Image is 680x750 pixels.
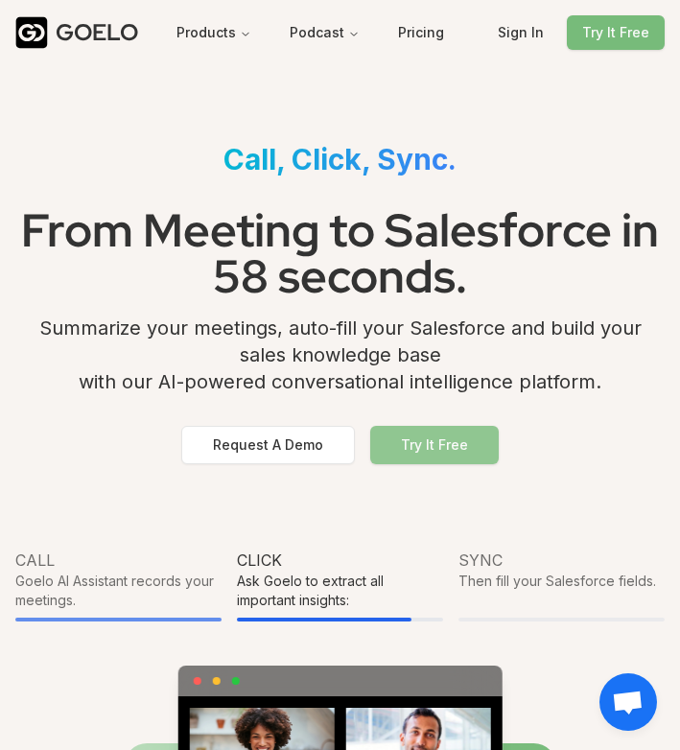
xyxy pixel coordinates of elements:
[161,15,375,50] nav: Main
[15,315,665,410] div: Summarize your meetings, auto-fill your Salesforce and build your sales knowledge base with our A...
[458,572,665,591] div: Then fill your Salesforce fields.
[370,426,499,464] button: Try It Free
[15,572,222,610] div: Goelo AI Assistant records your meetings.
[181,426,355,464] button: Request A Demo
[237,549,443,572] div: Click
[274,15,375,50] button: Podcast
[56,17,138,48] div: GOELO
[161,15,267,50] button: Products
[237,572,443,610] div: Ask Goelo to extract all important insights:
[15,192,665,315] h1: From Meeting to Salesforce in 58 seconds.
[223,142,457,176] span: Call, Click, Sync.
[599,673,657,731] a: Ouvrir le chat
[15,16,153,49] a: GOELO
[15,16,48,49] img: Goelo Logo
[482,15,559,50] button: Sign In
[567,15,665,50] button: Try It Free
[458,549,665,572] div: Sync
[383,15,459,50] button: Pricing
[15,549,222,572] div: Call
